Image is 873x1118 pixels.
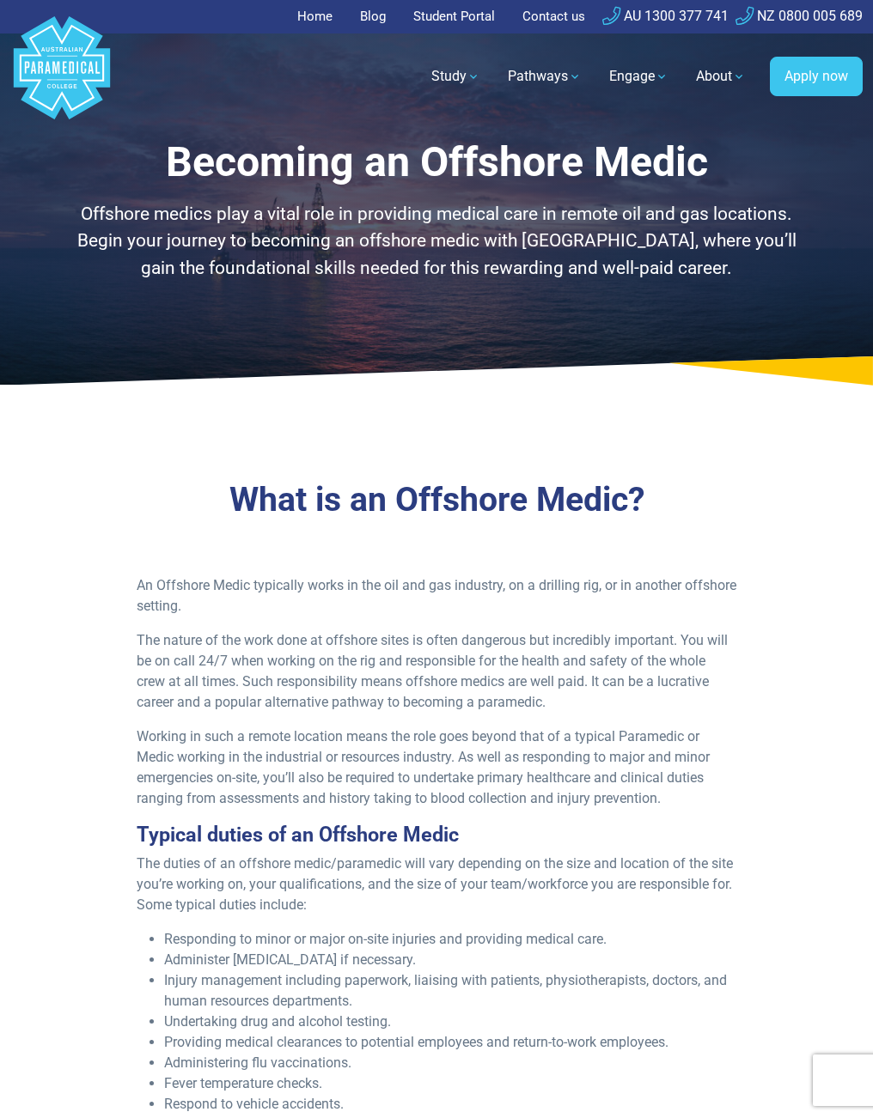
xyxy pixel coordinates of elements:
a: Study [421,52,491,100]
p: The nature of the work done at offshore sites is often dangerous but incredibly important. You wi... [137,630,737,713]
li: Providing medical clearances to potential employees and return-to-work employees. [164,1032,737,1053]
p: Working in such a remote location means the role goes beyond that of a typical Paramedic or Medic... [137,726,737,809]
a: NZ 0800 005 689 [736,8,863,24]
li: Undertaking drug and alcohol testing. [164,1012,737,1032]
li: Injury management including paperwork, liaising with patients, physiotherapists, doctors, and hum... [164,970,737,1012]
p: An Offshore Medic typically works in the oil and gas industry, on a drilling rig, or in another o... [137,575,737,617]
li: Administer [MEDICAL_DATA] if necessary. [164,950,737,970]
a: Engage [599,52,679,100]
li: Respond to vehicle accidents. [164,1094,737,1115]
p: The duties of an offshore medic/paramedic will vary depending on the size and location of the sit... [137,854,737,915]
a: Pathways [498,52,592,100]
h3: Typical duties of an Offshore Medic [137,823,737,847]
h1: Becoming an Offshore Medic [74,137,798,187]
li: Administering flu vaccinations. [164,1053,737,1073]
h2: What is an Offshore Medic? [74,480,798,520]
a: AU 1300 377 741 [602,8,729,24]
a: Australian Paramedical College [10,33,113,120]
p: Offshore medics play a vital role in providing medical care in remote oil and gas locations. Begi... [74,201,798,282]
li: Fever temperature checks. [164,1073,737,1094]
a: Apply now [770,57,863,96]
a: About [686,52,756,100]
li: Responding to minor or major on-site injuries and providing medical care. [164,929,737,950]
